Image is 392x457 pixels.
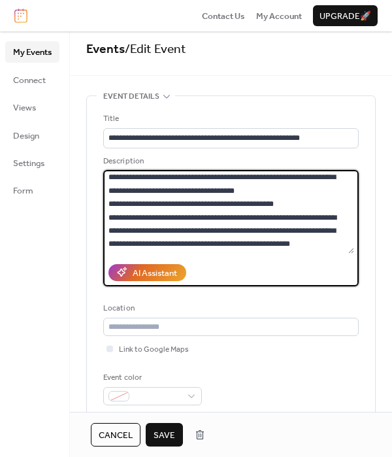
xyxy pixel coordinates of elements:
[5,97,59,118] a: Views
[119,343,189,356] span: Link to Google Maps
[202,9,245,22] a: Contact Us
[108,264,186,281] button: AI Assistant
[86,37,125,61] a: Events
[256,10,302,23] span: My Account
[13,129,39,143] span: Design
[133,267,177,280] div: AI Assistant
[125,37,186,61] span: / Edit Event
[103,112,356,126] div: Title
[103,302,356,315] div: Location
[5,41,59,62] a: My Events
[313,5,378,26] button: Upgrade🚀
[256,9,302,22] a: My Account
[319,10,371,23] span: Upgrade 🚀
[5,152,59,173] a: Settings
[5,125,59,146] a: Design
[103,371,199,384] div: Event color
[13,74,46,87] span: Connect
[99,429,133,442] span: Cancel
[13,101,36,114] span: Views
[5,180,59,201] a: Form
[103,90,159,103] span: Event details
[13,46,52,59] span: My Events
[146,423,183,447] button: Save
[13,157,44,170] span: Settings
[154,429,175,442] span: Save
[14,8,27,23] img: logo
[202,10,245,23] span: Contact Us
[103,155,356,168] div: Description
[91,423,140,447] button: Cancel
[5,69,59,90] a: Connect
[13,184,33,197] span: Form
